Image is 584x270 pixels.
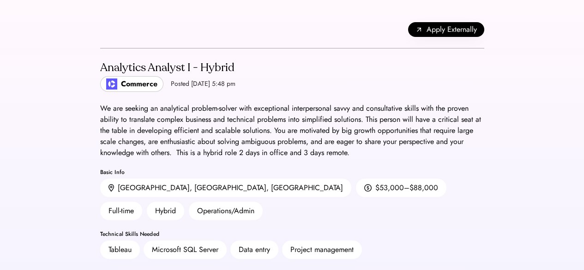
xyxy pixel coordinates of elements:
div: Commerce [121,78,157,90]
div: We are seeking an analytical problem-solver with exceptional interpersonal savvy and consultative... [100,103,484,158]
img: poweredbycommerce_logo.jpeg [106,78,117,90]
button: Apply Externally [408,22,484,37]
div: Technical Skills Needed [100,231,484,237]
div: Basic Info [100,169,484,175]
span: Apply Externally [427,24,477,35]
div: Hybrid [147,202,184,220]
div: Operations/Admin [189,202,263,220]
div: Full-time [100,202,142,220]
img: location.svg [108,184,114,192]
div: Posted [DATE] 5:48 pm [171,79,235,89]
div: Microsoft SQL Server [152,244,218,255]
div: $53,000–$88,000 [375,182,438,193]
div: [GEOGRAPHIC_DATA], [GEOGRAPHIC_DATA], [GEOGRAPHIC_DATA] [118,182,343,193]
div: Analytics Analyst I - Hybrid [100,60,235,75]
div: Project management [290,244,354,255]
img: money.svg [364,184,372,192]
div: Data entry [239,244,270,255]
div: Tableau [108,244,132,255]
